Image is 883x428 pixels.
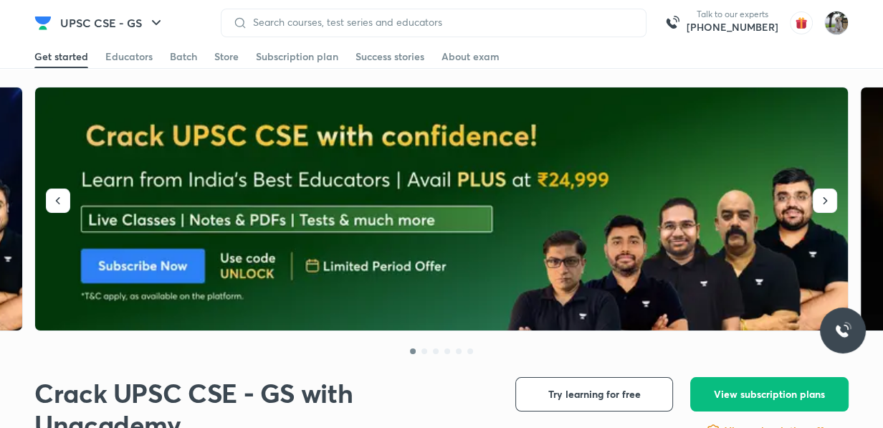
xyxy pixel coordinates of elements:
[714,387,825,401] span: View subscription plans
[441,45,500,68] a: About exam
[214,45,239,68] a: Store
[105,45,153,68] a: Educators
[170,45,197,68] a: Batch
[548,387,641,401] span: Try learning for free
[214,49,239,64] div: Store
[824,11,849,35] img: Anjali Ror
[687,20,778,34] a: [PHONE_NUMBER]
[34,14,52,32] img: Company Logo
[658,9,687,37] img: call-us
[256,49,338,64] div: Subscription plan
[690,377,849,412] button: View subscription plans
[355,45,424,68] a: Success stories
[687,9,778,20] p: Talk to our experts
[34,45,88,68] a: Get started
[515,377,673,412] button: Try learning for free
[247,16,634,28] input: Search courses, test series and educators
[105,49,153,64] div: Educators
[790,11,813,34] img: avatar
[34,49,88,64] div: Get started
[256,45,338,68] a: Subscription plan
[52,9,173,37] button: UPSC CSE - GS
[834,322,851,339] img: ttu
[170,49,197,64] div: Batch
[355,49,424,64] div: Success stories
[441,49,500,64] div: About exam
